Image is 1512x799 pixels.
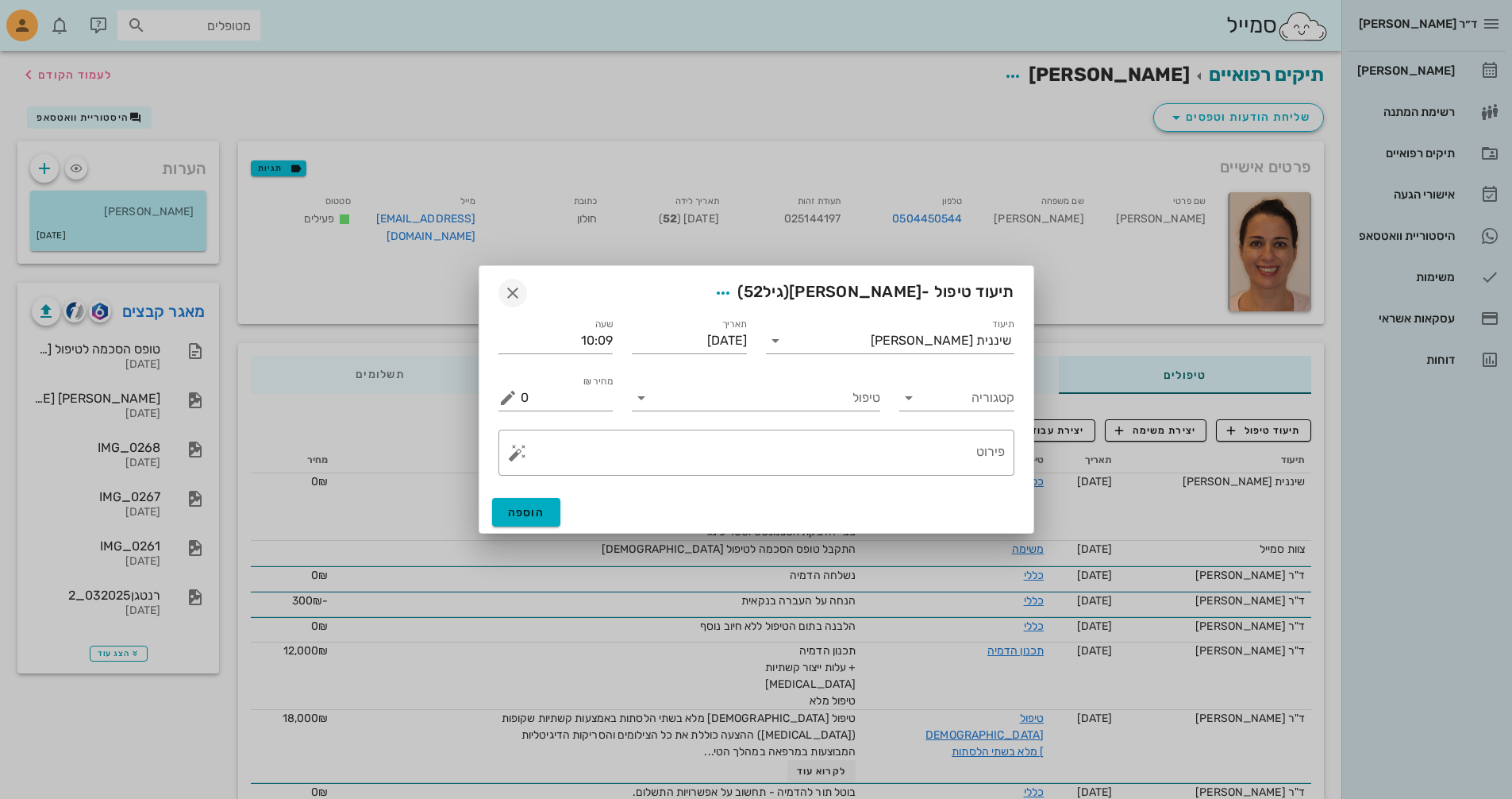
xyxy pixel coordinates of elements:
[583,376,614,388] label: מחיר ₪
[744,282,764,301] span: 52
[992,318,1014,330] label: תיעוד
[789,282,921,301] span: [PERSON_NAME]
[492,498,561,527] button: הוספה
[871,334,1011,348] div: שיננית [PERSON_NAME]
[709,279,1014,307] span: תיעוד טיפול -
[508,506,545,519] span: הוספה
[766,328,1014,353] div: תיעודשיננית [PERSON_NAME]
[595,318,614,330] label: שעה
[721,318,747,330] label: תאריך
[737,282,789,301] span: (גיל )
[498,388,517,407] button: מחיר ₪ appended action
